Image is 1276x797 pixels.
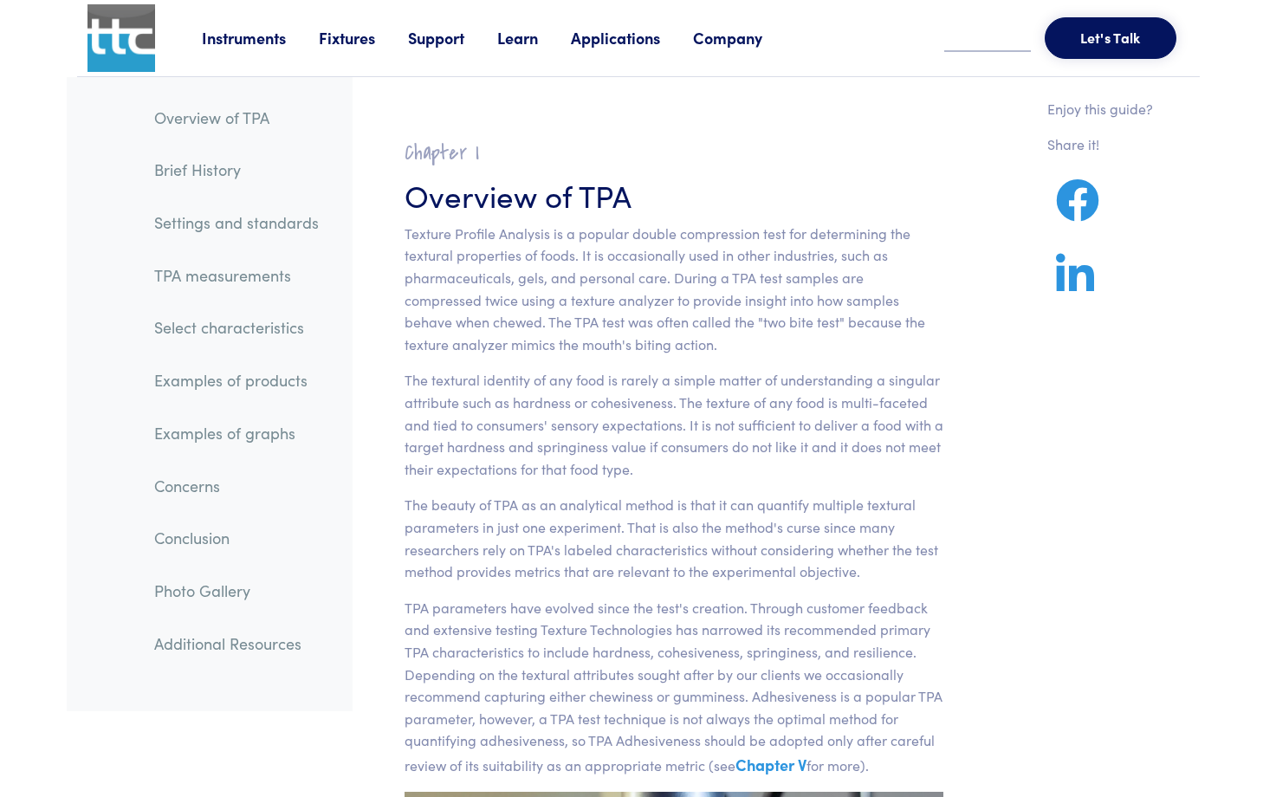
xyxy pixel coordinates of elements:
[87,4,155,72] img: ttc_logo_1x1_v1.0.png
[140,466,333,506] a: Concerns
[497,27,571,49] a: Learn
[405,223,944,356] p: Texture Profile Analysis is a popular double compression test for determining the textural proper...
[140,624,333,664] a: Additional Resources
[140,98,333,138] a: Overview of TPA
[1047,133,1153,156] p: Share it!
[140,256,333,295] a: TPA measurements
[693,27,795,49] a: Company
[140,360,333,400] a: Examples of products
[735,754,806,775] a: Chapter V
[405,597,944,778] p: TPA parameters have evolved since the test's creation. Through customer feedback and extensive te...
[1047,274,1103,295] a: Share on LinkedIn
[140,308,333,347] a: Select characteristics
[405,494,944,582] p: The beauty of TPA as an analytical method is that it can quantify multiple textural parameters in...
[202,27,319,49] a: Instruments
[140,571,333,611] a: Photo Gallery
[319,27,408,49] a: Fixtures
[405,369,944,480] p: The textural identity of any food is rarely a simple matter of understanding a singular attribute...
[140,203,333,243] a: Settings and standards
[405,139,944,166] h2: Chapter I
[1045,17,1176,59] button: Let's Talk
[140,518,333,558] a: Conclusion
[140,413,333,453] a: Examples of graphs
[140,150,333,190] a: Brief History
[1047,98,1153,120] p: Enjoy this guide?
[408,27,497,49] a: Support
[405,173,944,216] h3: Overview of TPA
[571,27,693,49] a: Applications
